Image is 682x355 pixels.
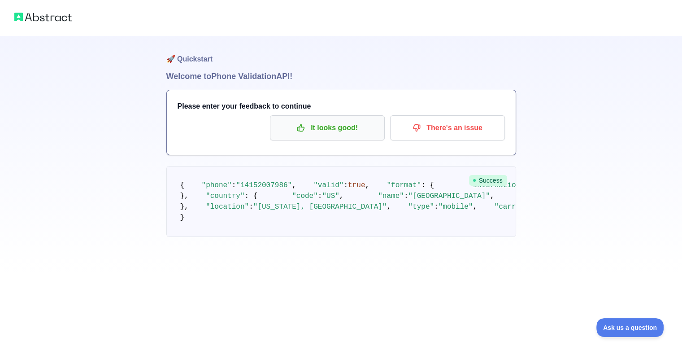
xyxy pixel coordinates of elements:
span: "carrier" [494,203,533,211]
span: { [180,181,185,189]
h1: 🚀 Quickstart [166,36,516,70]
span: "location" [206,203,249,211]
span: , [339,192,344,200]
span: "[US_STATE], [GEOGRAPHIC_DATA]" [253,203,387,211]
span: "US" [322,192,339,200]
span: : { [421,181,434,189]
span: "mobile" [439,203,473,211]
p: There's an issue [397,120,498,136]
span: "name" [378,192,404,200]
span: : [404,192,408,200]
h1: Welcome to Phone Validation API! [166,70,516,83]
span: , [292,181,296,189]
span: "type" [408,203,434,211]
h3: Please enter your feedback to continue [178,101,505,112]
button: It looks good! [270,115,385,140]
span: true [348,181,365,189]
span: , [473,203,477,211]
p: It looks good! [277,120,378,136]
span: : [232,181,236,189]
span: "code" [292,192,318,200]
span: : [343,181,348,189]
span: : [249,203,253,211]
span: "14152007986" [236,181,292,189]
span: "format" [387,181,421,189]
span: "international" [469,181,533,189]
img: Abstract logo [14,11,72,23]
iframe: Toggle Customer Support [596,318,664,337]
span: , [387,203,391,211]
span: "phone" [202,181,232,189]
span: "country" [206,192,244,200]
span: "[GEOGRAPHIC_DATA]" [408,192,490,200]
span: Success [469,175,507,186]
span: : [434,203,439,211]
span: : [318,192,322,200]
span: , [490,192,495,200]
span: , [365,181,369,189]
span: "valid" [313,181,343,189]
button: There's an issue [390,115,505,140]
span: : { [245,192,258,200]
